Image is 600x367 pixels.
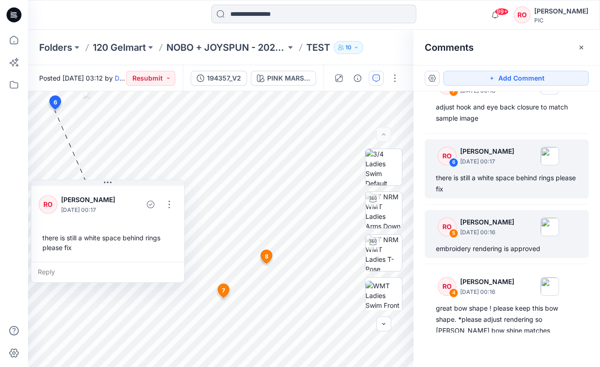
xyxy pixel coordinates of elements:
[514,7,531,23] div: RO
[460,217,514,228] p: [PERSON_NAME]
[366,235,402,271] img: TT NRM WMT Ladies T-Pose
[93,41,146,54] a: 120 Gelmart
[449,288,458,298] div: 4
[39,73,126,83] span: Posted [DATE] 03:12 by
[534,6,588,17] div: [PERSON_NAME]
[460,157,514,166] p: [DATE] 00:17
[61,194,123,205] p: [PERSON_NAME]
[366,149,402,185] img: 3/4 Ladies Swim Default
[449,87,458,96] div: 7
[366,192,402,228] img: TT NRM WMT Ladies Arms Down
[207,73,241,83] div: 194357_V2
[449,158,458,167] div: 6
[31,262,184,282] div: Reply
[436,172,578,195] div: there is still a white space behind rings please fix
[39,229,177,256] div: there is still a white space behind rings please fix
[436,102,578,124] div: adjust hook and eye back closure to match sample image
[495,8,509,15] span: 99+
[39,195,57,214] div: RO
[438,147,456,165] div: RO
[438,217,456,236] div: RO
[460,287,514,297] p: [DATE] 00:16
[191,71,247,86] button: 194357_V2
[267,73,310,83] div: PINK MARSHMALLOW
[449,229,458,238] div: 5
[265,252,269,261] span: 8
[39,41,72,54] a: Folders
[425,42,474,53] h2: Comments
[460,228,514,237] p: [DATE] 00:16
[345,42,352,53] p: 10
[534,17,588,24] div: PIC
[61,205,123,215] p: [DATE] 00:17
[350,71,365,86] button: Details
[115,74,154,82] a: Design Team
[366,281,402,310] img: WMT Ladies Swim Front
[306,41,330,54] p: TEST
[222,286,225,295] span: 7
[334,41,363,54] button: 10
[443,71,589,86] button: Add Comment
[166,41,286,54] a: NOBO + JOYSPUN - 20250912_120_GC
[436,243,578,254] div: embroidery rendering is approved
[251,71,316,86] button: PINK MARSHMALLOW
[460,146,514,157] p: [PERSON_NAME]
[438,277,456,296] div: RO
[460,276,514,287] p: [PERSON_NAME]
[54,98,57,107] span: 6
[436,303,578,347] div: great bow shape ! please keep this bow shape. *please adjust rendering so [PERSON_NAME] bow shine...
